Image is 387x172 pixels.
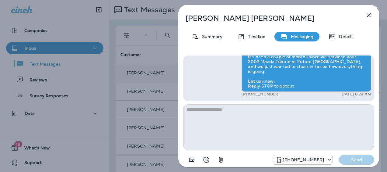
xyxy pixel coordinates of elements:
[283,157,324,162] p: [PHONE_NUMBER]
[242,92,280,97] p: [PHONE_NUMBER]
[288,34,313,39] p: Messaging
[186,154,198,166] button: Add in a premade template
[200,154,212,166] button: Select an emoji
[186,14,352,23] p: [PERSON_NAME] [PERSON_NAME]
[340,92,371,97] p: [DATE] 8:24 AM
[242,41,371,92] div: Hi [PERSON_NAME], It’s been a couple of months since we serviced your 2002 Mazda Tribute at Futur...
[273,156,333,163] div: +1 (928) 232-1970
[199,34,222,39] p: Summary
[336,34,354,39] p: Details
[245,34,265,39] p: Timeline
